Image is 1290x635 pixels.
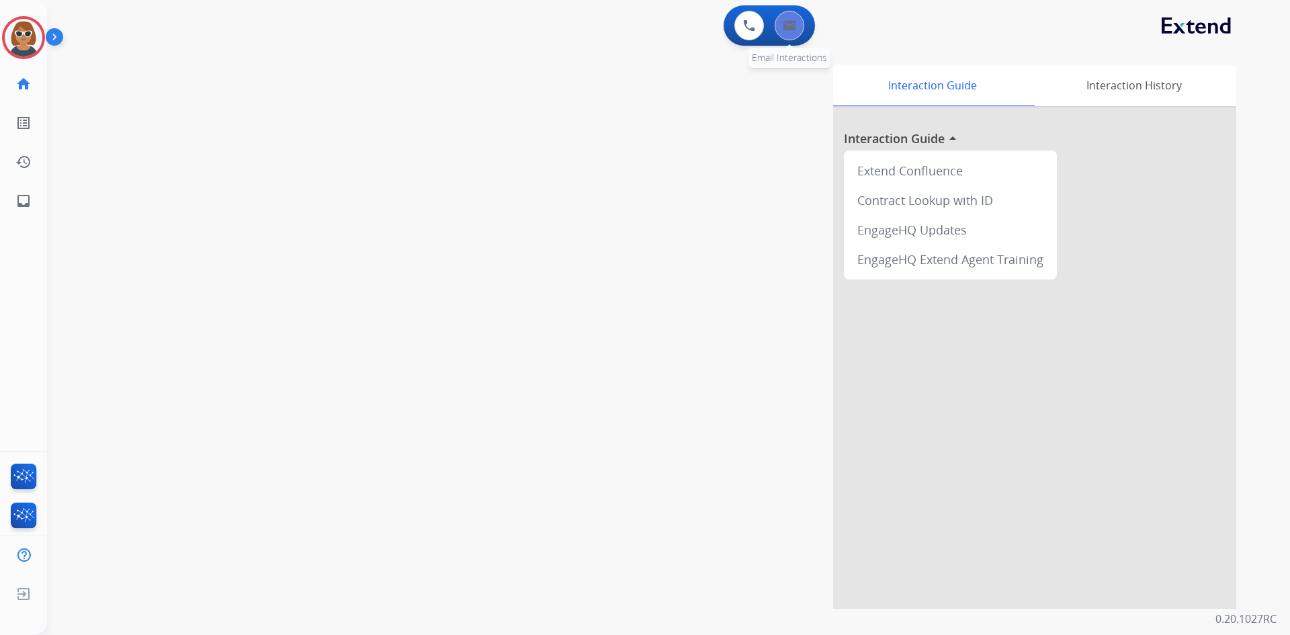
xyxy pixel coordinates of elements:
div: Contract Lookup with ID [849,185,1051,215]
span: Email Interactions [752,51,827,64]
p: 0.20.1027RC [1215,611,1277,627]
div: Extend Confluence [849,156,1051,185]
mat-icon: inbox [15,193,32,209]
div: Interaction History [1031,65,1236,106]
mat-icon: home [15,76,32,92]
div: EngageHQ Updates [849,215,1051,245]
mat-icon: history [15,154,32,170]
mat-icon: list_alt [15,115,32,131]
div: EngageHQ Extend Agent Training [849,245,1051,274]
div: Interaction Guide [833,65,1031,106]
img: avatar [5,19,42,56]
